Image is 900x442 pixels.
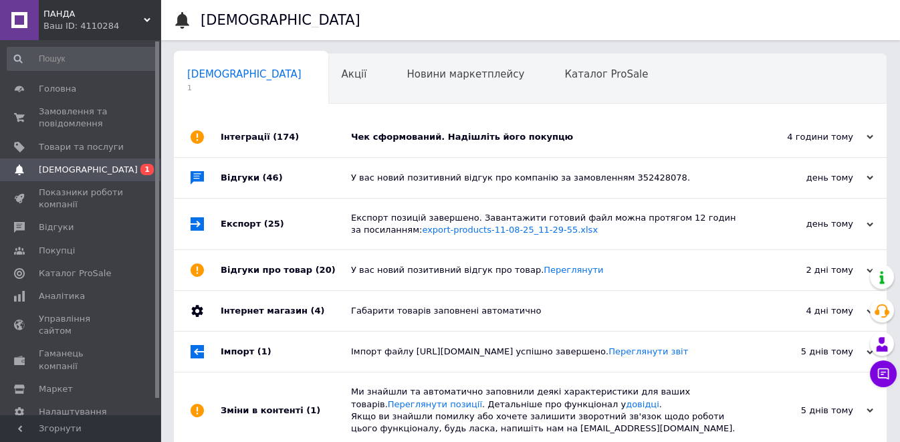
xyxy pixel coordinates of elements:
span: Товари та послуги [39,141,124,153]
span: Аналітика [39,290,85,302]
span: (1) [257,346,271,356]
div: У вас новий позитивний відгук про компанію за замовленням 352428078. [351,172,740,184]
span: (25) [264,219,284,229]
span: (174) [273,132,299,142]
span: ПАНДА [43,8,144,20]
span: Гаманець компанії [39,348,124,372]
a: export-products-11-08-25_11-29-55.xlsx [422,225,598,235]
div: Експорт [221,199,351,249]
div: Імпорт [221,332,351,372]
span: [DEMOGRAPHIC_DATA] [187,68,302,80]
input: Пошук [7,47,158,71]
div: 5 днів тому [740,346,873,358]
span: [DEMOGRAPHIC_DATA] [39,164,138,176]
h1: [DEMOGRAPHIC_DATA] [201,12,360,28]
span: Управління сайтом [39,313,124,337]
div: 5 днів тому [740,405,873,417]
span: Замовлення та повідомлення [39,106,124,130]
div: 4 дні тому [740,305,873,317]
span: 1 [140,164,154,175]
span: (20) [316,265,336,275]
div: день тому [740,172,873,184]
span: (46) [263,173,283,183]
span: Маркет [39,383,73,395]
div: 4 години тому [740,131,873,143]
span: Каталог ProSale [39,267,111,280]
div: Відгуки [221,158,351,198]
div: день тому [740,218,873,230]
div: Ваш ID: 4110284 [43,20,160,32]
div: Інтеграції [221,117,351,157]
span: Показники роботи компанії [39,187,124,211]
span: Акції [342,68,367,80]
span: Відгуки [39,221,74,233]
span: Головна [39,83,76,95]
div: Чек сформований. Надішліть його покупцю [351,131,740,143]
a: Переглянути позиції [388,399,482,409]
div: У вас новий позитивний відгук про товар. [351,264,740,276]
span: (1) [306,405,320,415]
a: Переглянути [544,265,603,275]
div: Відгуки про товар [221,250,351,290]
span: (4) [310,306,324,316]
div: Габарити товарів заповнені автоматично [351,305,740,317]
div: Експорт позицій завершено. Завантажити готовий файл можна протягом 12 годин за посиланням: [351,212,740,236]
span: Новини маркетплейсу [407,68,524,80]
span: Покупці [39,245,75,257]
a: довідці [626,399,659,409]
div: Імпорт файлу [URL][DOMAIN_NAME] успішно завершено. [351,346,740,358]
a: Переглянути звіт [608,346,688,356]
div: 2 дні тому [740,264,873,276]
span: 1 [187,83,302,93]
div: Ми знайшли та автоматично заповнили деякі характеристики для ваших товарів. . Детальніше про функ... [351,386,740,435]
button: Чат з покупцем [870,360,897,387]
span: Налаштування [39,406,107,418]
div: Інтернет магазин [221,291,351,331]
span: Каталог ProSale [564,68,648,80]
